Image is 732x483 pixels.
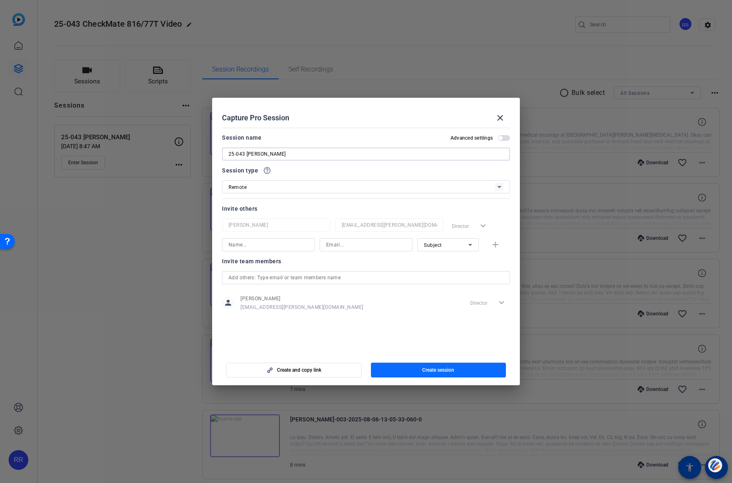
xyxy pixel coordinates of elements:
[229,273,503,283] input: Add others: Type email or team members name
[222,108,510,128] div: Capture Pro Session
[342,220,437,230] input: Email...
[229,184,247,190] span: Remote
[263,166,271,175] mat-icon: help_outline
[422,367,454,373] span: Create session
[222,204,510,214] div: Invite others
[495,113,505,123] mat-icon: close
[240,304,364,310] span: [EMAIL_ADDRESS][PERSON_NAME][DOMAIN_NAME]
[326,240,406,250] input: Email...
[222,133,261,143] div: Session name
[229,240,308,250] input: Name...
[277,367,321,373] span: Create and copy link
[424,242,442,248] span: Subject
[371,363,506,377] button: Create session
[222,166,258,175] span: Session type
[222,297,234,309] mat-icon: person
[222,256,510,266] div: Invite team members
[229,149,503,159] input: Enter Session Name
[229,220,324,230] input: Name...
[240,295,364,302] span: [PERSON_NAME]
[691,442,722,473] iframe: Drift Widget Chat Controller
[226,363,361,377] button: Create and copy link
[451,135,493,141] h2: Advanced settings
